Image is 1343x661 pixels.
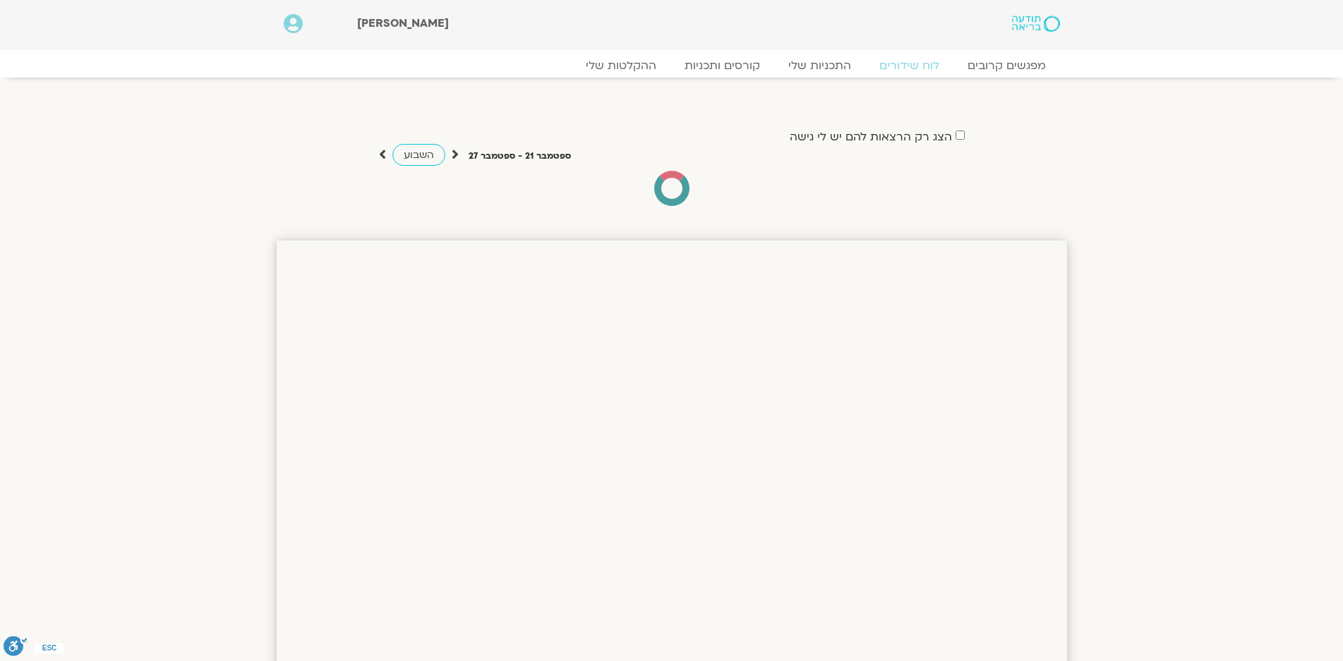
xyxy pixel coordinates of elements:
span: השבוע [404,148,434,162]
a: מפגשים קרובים [953,59,1060,73]
a: ההקלטות שלי [572,59,670,73]
p: ספטמבר 21 - ספטמבר 27 [469,149,571,164]
a: לוח שידורים [865,59,953,73]
a: השבוע [392,144,445,166]
span: [PERSON_NAME] [357,16,449,31]
a: התכניות שלי [774,59,865,73]
a: קורסים ותכניות [670,59,774,73]
label: הצג רק הרצאות להם יש לי גישה [790,131,952,143]
nav: Menu [284,59,1060,73]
